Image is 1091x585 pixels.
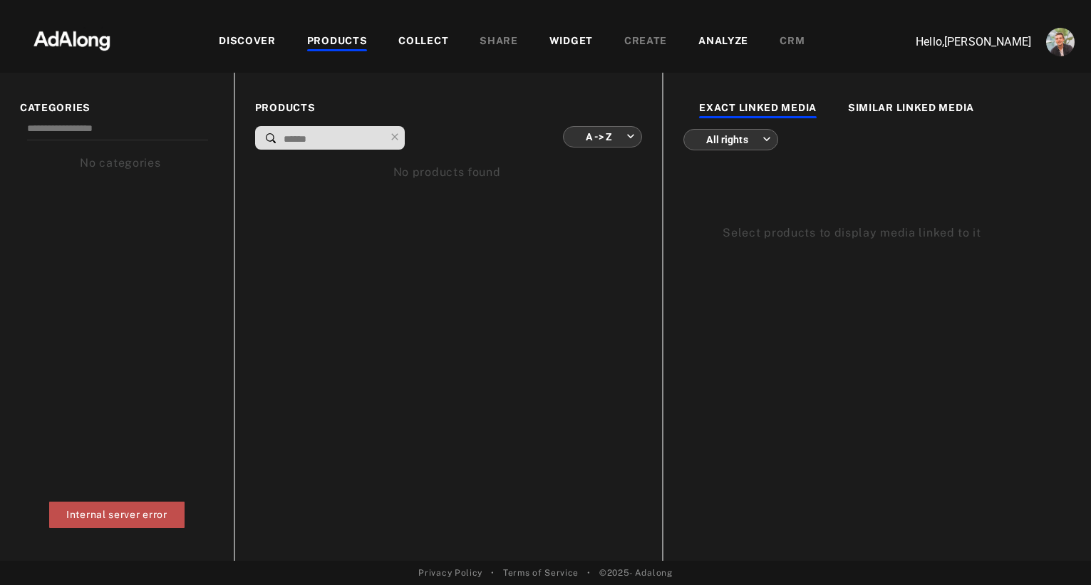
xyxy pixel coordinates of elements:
span: PRODUCTS [255,100,643,115]
img: 63233d7d88ed69de3c212112c67096b6.png [9,18,135,61]
div: SHARE [480,33,518,51]
div: CRM [780,33,805,51]
div: COLLECT [398,33,448,51]
div: CREATE [624,33,667,51]
p: Hello, [PERSON_NAME] [889,33,1031,51]
span: © 2025 - Adalong [599,566,673,579]
img: ACg8ocLjEk1irI4XXb49MzUGwa4F_C3PpCyg-3CPbiuLEZrYEA=s96-c [1046,28,1075,56]
div: WIDGET [549,33,593,51]
div: ANALYZE [698,33,748,51]
span: CATEGORIES [20,100,214,115]
div: No products found [255,164,639,181]
div: EXACT LINKED MEDIA [699,100,817,118]
div: DISCOVER [219,33,276,51]
a: Terms of Service [503,566,579,579]
a: Privacy Policy [418,566,482,579]
span: • [587,566,591,579]
div: A -> Z [576,118,636,155]
div: No categories [80,155,160,172]
div: All rights [696,120,770,158]
div: Select products to display media linked to it [723,224,1032,242]
button: Account settings [1043,24,1078,60]
div: SIMILAR LINKED MEDIA [848,100,974,118]
span: • [491,566,495,579]
div: PRODUCTS [307,33,368,51]
div: Internal server error [49,502,185,528]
